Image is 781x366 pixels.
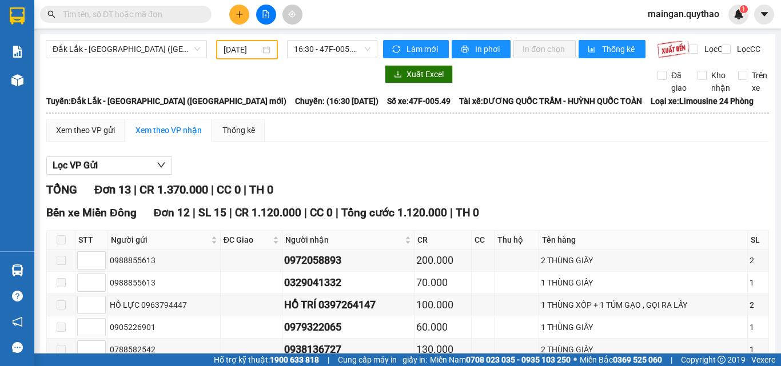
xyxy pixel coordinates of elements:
button: caret-down [754,5,774,25]
img: warehouse-icon [11,264,23,276]
span: 16:30 - 47F-005.49 [294,41,370,58]
button: syncLàm mới [383,40,449,58]
span: In phơi [475,43,501,55]
b: Tuyến: Đắk Lắk - [GEOGRAPHIC_DATA] ([GEOGRAPHIC_DATA] mới) [46,96,286,106]
span: download [394,70,402,79]
div: HỒ TRÍ 0397264147 [284,297,412,313]
span: CC 0 [310,206,333,219]
span: Trên xe [747,69,772,94]
span: CR 1.120.000 [235,206,301,219]
span: message [12,342,23,353]
img: warehouse-icon [11,74,23,86]
span: | [671,353,672,366]
div: 0329041332 [284,275,412,291]
div: 0979322065 [284,319,412,335]
div: 1 THÙNG GIẤY [541,321,745,333]
span: maingan.quythao [639,7,728,21]
span: ⚪️ [573,357,577,362]
th: CC [472,231,495,250]
div: 130.000 [416,341,469,357]
button: file-add [256,5,276,25]
strong: 0369 525 060 [613,355,662,364]
span: Số xe: 47F-005.49 [387,95,451,107]
span: | [134,183,137,196]
span: | [328,353,329,366]
span: TỔNG [46,183,77,196]
span: Miền Bắc [580,353,662,366]
input: Tìm tên, số ĐT hoặc mã đơn [63,8,198,21]
span: TH 0 [456,206,479,219]
span: Lọc VP Gửi [53,158,98,172]
div: 1 THÙNG XỐP + 1 TÚM GẠO , GỌI RA LẤY [541,299,745,311]
th: Tên hàng [539,231,747,250]
strong: 1900 633 818 [270,355,319,364]
div: 200.000 [416,252,469,268]
th: CR [415,231,472,250]
th: SL [748,231,769,250]
span: Đắk Lắk - Sài Gòn (BXMĐ mới) [53,41,200,58]
div: Thống kê [222,124,255,136]
span: Lọc CC [732,43,762,55]
span: printer [461,45,471,54]
div: 0972058893 [284,252,412,268]
button: printerIn phơi [452,40,511,58]
div: 100.000 [416,297,469,313]
button: Lọc VP Gửi [46,156,172,175]
div: Xem theo VP gửi [56,124,115,136]
span: search [47,10,55,18]
button: aim [282,5,302,25]
span: Tài xế: DƯƠNG QUỐC TRẦM - HUỲNH QUỐC TOÀN [459,95,642,107]
span: sync [392,45,402,54]
div: 2 THÙNG GIẤY [541,254,745,267]
sup: 1 [740,5,748,13]
span: | [193,206,196,219]
span: | [304,206,307,219]
span: 1 [742,5,746,13]
span: TH 0 [249,183,273,196]
span: Làm mới [407,43,440,55]
th: Thu hộ [495,231,539,250]
span: | [450,206,453,219]
span: Cung cấp máy in - giấy in: [338,353,427,366]
span: plus [236,10,244,18]
div: 0988855613 [110,254,218,267]
img: logo-vxr [10,7,25,25]
div: 0788582542 [110,343,218,356]
span: aim [288,10,296,18]
span: Tổng cước 1.120.000 [341,206,447,219]
span: file-add [262,10,270,18]
span: SL 15 [198,206,226,219]
img: solution-icon [11,46,23,58]
div: 1 [750,276,767,289]
img: 9k= [657,40,690,58]
button: bar-chartThống kê [579,40,645,58]
span: Người nhận [285,234,403,246]
div: 70.000 [416,275,469,291]
span: Miền Nam [430,353,571,366]
span: Chuyến: (16:30 [DATE]) [295,95,378,107]
span: caret-down [759,9,770,19]
div: 0988855613 [110,276,218,289]
span: notification [12,316,23,327]
span: Lọc CR [700,43,730,55]
button: In đơn chọn [513,40,576,58]
span: | [211,183,214,196]
span: Bến xe Miền Đông [46,206,137,219]
span: ĐC Giao [224,234,270,246]
span: | [244,183,246,196]
div: 1 THÙNG GIẤY [541,276,745,289]
span: Người gửi [111,234,209,246]
img: icon-new-feature [734,9,744,19]
div: 2 [750,254,767,267]
span: Xuất Excel [407,68,444,81]
span: | [336,206,338,219]
span: Đã giao [667,69,691,94]
strong: 0708 023 035 - 0935 103 250 [466,355,571,364]
span: CC 0 [217,183,241,196]
span: copyright [718,356,726,364]
span: question-circle [12,291,23,301]
span: Đơn 13 [94,183,131,196]
div: 2 [750,299,767,311]
div: 2 THÙNG GIẤY [541,343,745,356]
div: 1 [750,321,767,333]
